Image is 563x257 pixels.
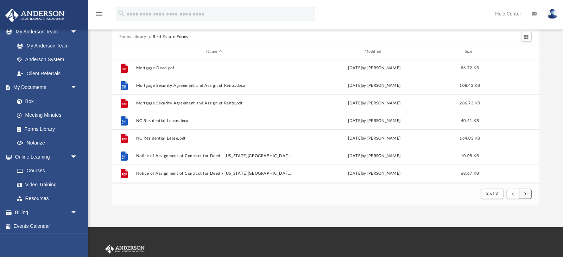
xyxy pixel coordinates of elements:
a: Forms Library [10,122,81,136]
span: 86.72 KB [461,66,479,70]
button: 2 of 3 [481,189,503,199]
span: arrow_drop_down [70,25,84,39]
div: [DATE] by [PERSON_NAME] [296,65,453,71]
span: 164.03 KB [460,136,480,140]
button: Mortgage Security Agreement and Assign of Rents.docx [136,83,293,88]
div: Modified [296,49,453,55]
div: [DATE] by [PERSON_NAME] [296,117,453,124]
div: grid [112,59,539,183]
a: My Anderson Teamarrow_drop_down [5,25,84,39]
span: arrow_drop_down [70,81,84,95]
button: Mortgage Security Agreement and Assign of Rents.pdf [136,101,293,105]
a: Anderson System [10,53,84,67]
span: arrow_drop_down [70,150,84,164]
span: 286.73 KB [460,101,480,105]
span: 10.05 KB [461,154,479,158]
i: search [118,9,125,17]
div: [DATE] by [PERSON_NAME] [296,100,453,106]
button: NC Residential Lease.docx [136,118,293,123]
div: [DATE] by [PERSON_NAME] [296,153,453,159]
a: Online Learningarrow_drop_down [5,150,84,164]
img: Anderson Advisors Platinum Portal [104,245,146,254]
a: Box [10,94,81,108]
a: Billingarrow_drop_down [5,205,88,219]
a: menu [95,13,103,18]
span: arrow_drop_down [70,205,84,220]
div: Size [456,49,484,55]
button: Mortgage Deed.pdf [136,65,293,70]
span: 108.42 KB [460,83,480,87]
a: Events Calendar [5,219,88,233]
div: [DATE] by [PERSON_NAME] [296,170,453,176]
span: 2 of 3 [486,192,498,195]
button: Forms Library [119,34,146,40]
div: id [115,49,132,55]
button: Real Estate Forms [153,34,188,40]
a: Resources [10,192,84,206]
img: User Pic [547,9,558,19]
a: My Documentsarrow_drop_down [5,81,84,95]
span: 68.67 KB [461,171,479,175]
a: Video Training [10,178,81,192]
a: Client Referrals [10,66,84,81]
button: Notice of Assignment of Contract for Deed - [US_STATE][GEOGRAPHIC_DATA]pdf [136,171,293,175]
button: Notice of Assignment of Contract for Deed - [US_STATE][GEOGRAPHIC_DATA]docx [136,153,293,158]
a: Meeting Minutes [10,108,84,122]
span: 40.41 KB [461,118,479,122]
div: [DATE] by [PERSON_NAME] [296,135,453,141]
a: Courses [10,164,84,178]
div: Name [135,49,292,55]
button: Switch to Grid View [521,32,532,42]
img: Anderson Advisors Platinum Portal [3,8,67,22]
a: My Anderson Team [10,39,81,53]
button: NC Residential Lease.pdf [136,136,293,140]
div: id [487,49,536,55]
i: menu [95,10,103,18]
a: Notarize [10,136,84,150]
div: [DATE] by [PERSON_NAME] [296,82,453,89]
